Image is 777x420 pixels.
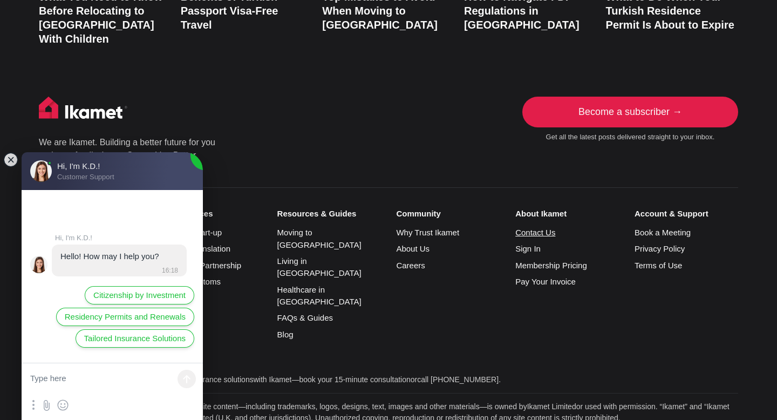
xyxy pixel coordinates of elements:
a: Living in [GEOGRAPHIC_DATA] [277,256,362,278]
a: Why Trust Ikamet [396,228,459,237]
span: Citizenship by Investment [93,289,186,301]
a: Blog [277,330,294,339]
jdiv: Hi, I'm K.D.! [55,234,187,242]
jdiv: 19.09.25 16:18:48 [52,245,187,276]
a: Moving to [GEOGRAPHIC_DATA] [277,228,362,249]
a: call [PHONE_NUMBER] [417,375,499,384]
small: Resources & Guides [277,209,381,219]
a: Privacy Policy [635,244,685,253]
span: Tailored Insurance Solutions [84,333,186,344]
a: About Us [396,244,430,253]
a: Membership Pricing [515,261,587,270]
a: Careers [396,261,425,270]
a: Pay Your Invoice [515,277,576,286]
jdiv: 16:18 [159,267,178,274]
span: Residency Permits and Renewals [65,311,186,323]
small: Get all the latest posts delivered straight to your inbox. [522,133,738,142]
jdiv: Hello! How may I help you? [60,252,159,261]
small: More Services [158,209,262,219]
p: Explore , , , and with Ikamet— or . [39,374,738,385]
a: insurance solutions [189,375,254,384]
small: Community [396,209,500,219]
a: FAQs & Guides [277,313,333,322]
jdiv: Hi, I'm K.D.! [30,256,47,273]
p: We are Ikamet. Building a better future for you and your family. Invest Smart. Live Better. [39,136,217,162]
a: Healthcare in [GEOGRAPHIC_DATA] [277,285,362,307]
a: Contact Us [515,228,555,237]
a: book your 15-minute consultation [299,375,411,384]
small: About Ikamet [515,209,619,219]
a: Book a Meeting [635,228,691,237]
a: Terms of Use [635,261,682,270]
a: Ikamet Limited [527,402,576,411]
img: Ikamet home [39,97,127,124]
a: Ikamet [662,402,685,411]
a: Become a subscriber → [522,97,738,128]
a: Sign In [515,244,541,253]
small: Account & Support [635,209,738,219]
